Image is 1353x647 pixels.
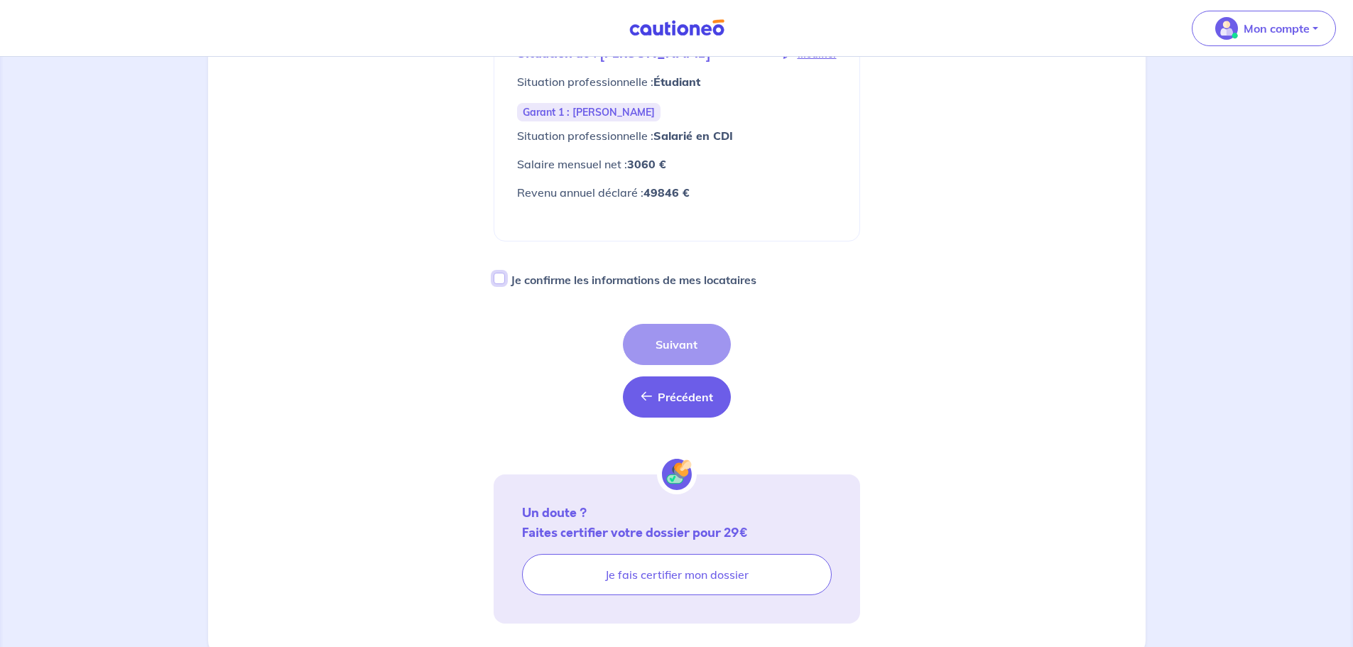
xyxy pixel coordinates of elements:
[1215,17,1238,40] img: illu_account_valid_menu.svg
[623,376,731,418] button: Précédent
[658,390,713,404] span: Précédent
[511,270,756,290] label: Je confirme les informations de mes locataires
[517,73,837,90] p: Situation professionnelle :
[517,184,837,201] p: Revenu annuel déclaré :
[1192,11,1336,46] button: illu_account_valid_menu.svgMon compte
[624,19,730,37] img: Cautioneo
[517,103,661,121] span: Garant 1 : [PERSON_NAME]
[653,75,700,89] strong: Étudiant
[627,157,666,171] strong: 3060 €
[517,127,837,144] p: Situation professionnelle :
[653,129,733,143] strong: Salarié en CDI
[517,156,837,173] p: Salaire mensuel net :
[522,503,832,543] p: Un doute ? Faites certifier votre dossier pour 29€
[522,554,832,595] a: Je fais certifier mon dossier
[643,185,690,200] strong: 49846 €
[517,46,837,62] div: Situation de : [PERSON_NAME]
[1244,20,1310,37] p: Mon compte
[658,455,696,494] img: certif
